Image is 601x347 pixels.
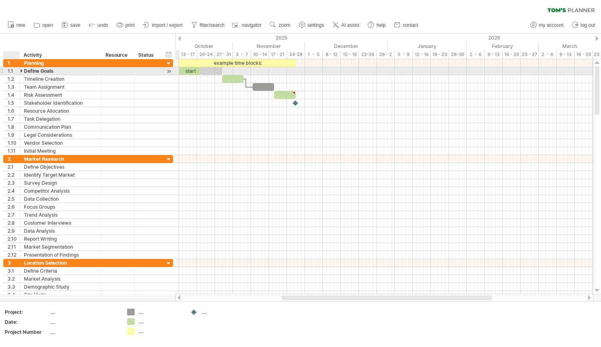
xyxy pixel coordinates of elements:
[87,20,111,30] a: undo
[24,59,98,67] div: Planning
[269,50,287,59] div: 17 - 21
[32,20,56,30] a: open
[8,59,20,67] div: 1
[392,20,421,30] a: contact
[575,50,593,59] div: 16 - 20
[24,155,98,163] div: Market Research
[24,235,98,243] div: Report Writing
[8,91,20,99] div: 1.4
[8,107,20,115] div: 1.6
[24,283,98,291] div: Demographic Study
[233,42,305,50] div: November 2025
[24,139,98,147] div: Vendor Selection
[539,50,557,59] div: 2 - 6
[150,42,233,50] div: October 2025
[377,50,395,59] div: 29 - 2
[403,22,418,28] span: contact
[215,50,233,59] div: 27 - 31
[8,291,20,299] div: 3.4
[24,99,98,107] div: Stakeholder Identification
[24,171,98,179] div: Identify Target Market
[24,107,98,115] div: Resource Allocation
[8,83,20,91] div: 1.3
[8,267,20,275] div: 3.1
[24,187,98,195] div: Competitor Analysis
[105,51,130,59] div: Resource
[24,83,98,91] div: Team Assignment
[42,22,53,28] span: open
[366,20,388,30] a: help
[5,329,49,335] div: Project Number
[50,319,117,325] div: ....
[8,227,20,235] div: 2.9
[6,20,28,30] a: new
[8,163,20,171] div: 2.1
[233,50,251,59] div: 3 - 7
[24,259,98,267] div: Location Selection
[528,20,566,30] a: my account
[557,50,575,59] div: 9 - 13
[8,75,20,83] div: 1.2
[24,91,98,99] div: Risk Assessment
[5,319,49,325] div: Date:
[8,179,20,187] div: 2.3
[24,115,98,123] div: Task Delegation
[8,187,20,195] div: 2.4
[231,20,264,30] a: navigator
[539,22,563,28] span: my account
[308,22,324,28] span: settings
[8,67,20,75] div: 1.1
[8,123,20,131] div: 1.8
[8,243,20,251] div: 2.11
[8,99,20,107] div: 1.5
[24,267,98,275] div: Define Criteria
[139,318,182,325] div: ....
[24,203,98,211] div: Focus Groups
[341,50,359,59] div: 15 - 19
[60,20,83,30] a: save
[202,309,245,315] div: ....
[376,22,386,28] span: help
[8,155,20,163] div: 2
[165,67,173,76] div: scroll to activity
[359,50,377,59] div: 22-26
[323,50,341,59] div: 8 - 12
[24,275,98,283] div: Market Analysis
[413,50,431,59] div: 12 - 16
[570,20,597,30] a: log out
[8,211,20,219] div: 2.7
[24,123,98,131] div: Communication Plan
[581,22,595,28] span: log out
[179,59,296,67] div: example time blocks:
[197,50,215,59] div: 20-24
[24,67,98,75] div: Define Goals
[467,50,485,59] div: 2 - 6
[330,20,362,30] a: AI assist
[24,211,98,219] div: Trend Analysis
[485,50,503,59] div: 9 - 13
[24,51,97,59] div: Activity
[251,50,269,59] div: 10 - 14
[98,22,108,28] span: undo
[179,50,197,59] div: 13 - 17
[70,22,80,28] span: save
[200,22,225,28] span: filter/search
[8,131,20,139] div: 1.9
[141,20,185,30] a: import / export
[152,22,183,28] span: import / export
[305,50,323,59] div: 1 - 5
[8,203,20,211] div: 2.6
[449,50,467,59] div: 26-30
[50,309,117,315] div: ....
[189,20,227,30] a: filter/search
[24,291,98,299] div: Site Visits
[24,163,98,171] div: Define Objectives
[139,309,182,315] div: ....
[179,67,201,75] div: start
[24,227,98,235] div: Data Analysis
[431,50,449,59] div: 19 - 23
[8,259,20,267] div: 3
[24,75,98,83] div: Timeline Creation
[8,235,20,243] div: 2.10
[16,22,25,28] span: new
